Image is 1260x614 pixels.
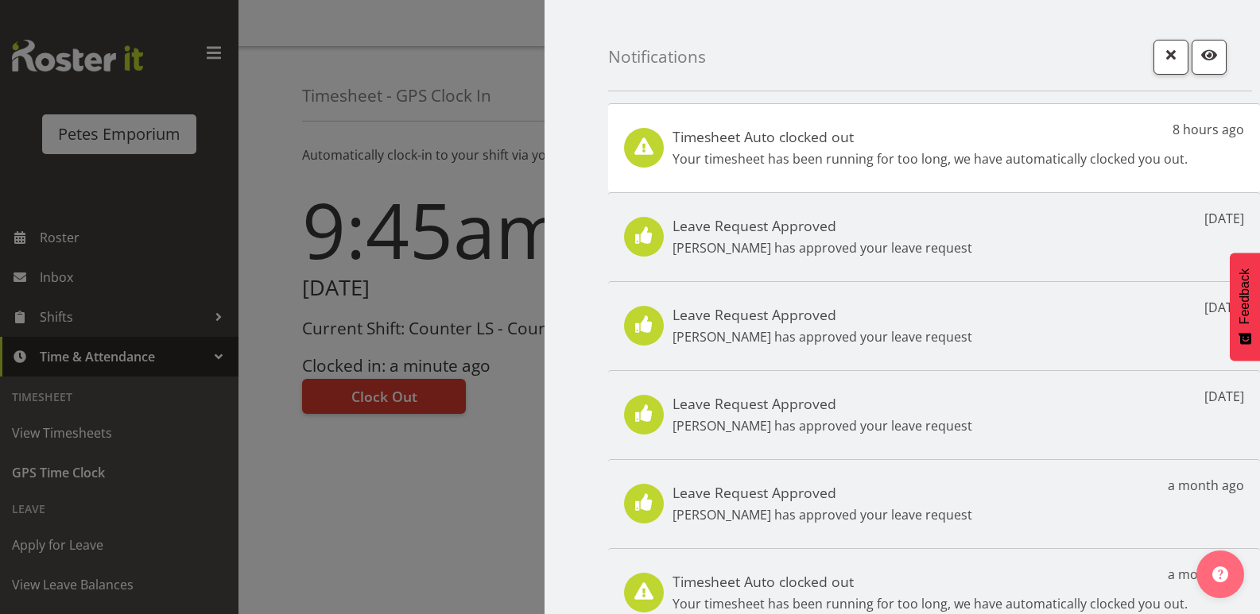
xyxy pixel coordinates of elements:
[673,238,972,257] p: [PERSON_NAME] has approved your leave request
[1168,476,1244,495] p: a month ago
[673,327,972,346] p: [PERSON_NAME] has approved your leave request
[1230,253,1260,361] button: Feedback - Show survey
[608,48,706,66] h4: Notifications
[1204,209,1244,228] p: [DATE]
[673,484,972,501] h5: Leave Request Approved
[673,416,972,435] p: [PERSON_NAME] has approved your leave request
[673,395,972,412] h5: Leave Request Approved
[673,128,1188,145] h5: Timesheet Auto clocked out
[1153,40,1188,75] button: Close
[673,306,972,323] h5: Leave Request Approved
[673,217,972,234] h5: Leave Request Approved
[1173,120,1244,139] p: 8 hours ago
[1204,298,1244,317] p: [DATE]
[673,149,1188,168] p: Your timesheet has been running for too long, we have automatically clocked you out.
[1212,566,1228,582] img: help-xxl-2.png
[673,573,1188,590] h5: Timesheet Auto clocked out
[673,505,972,524] p: [PERSON_NAME] has approved your leave request
[1192,40,1227,75] button: Mark as read
[1238,268,1252,324] span: Feedback
[1204,387,1244,406] p: [DATE]
[1168,565,1244,584] p: a month ago
[673,594,1188,613] p: Your timesheet has been running for too long, we have automatically clocked you out.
